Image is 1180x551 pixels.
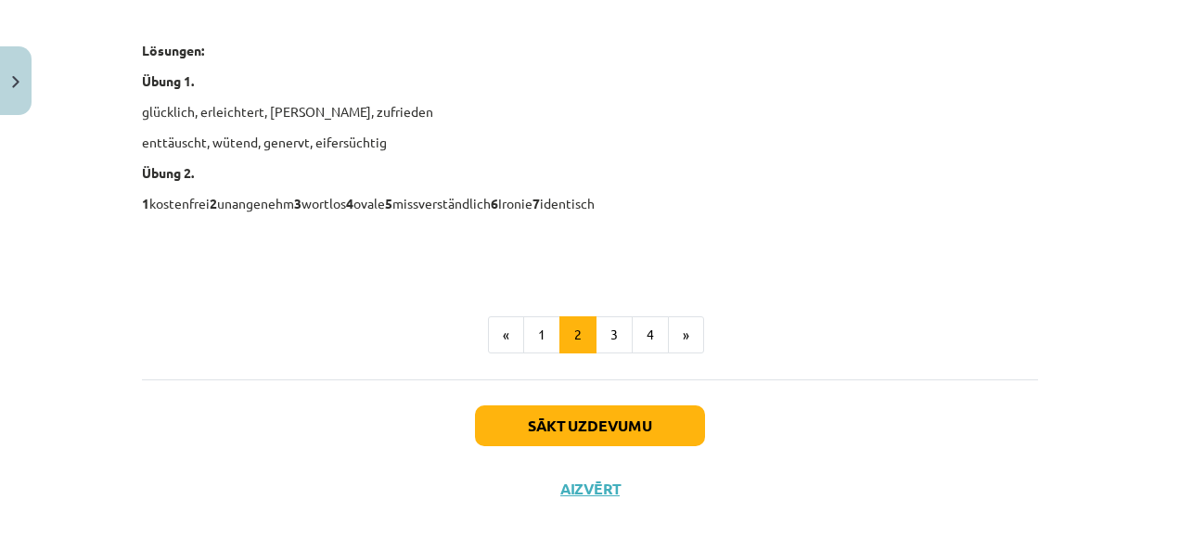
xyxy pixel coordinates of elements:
[142,194,1038,213] p: kostenfrei unangenehm wortlos ovale missverständlich Ironie identisch
[632,316,669,353] button: 4
[523,316,560,353] button: 1
[385,195,392,211] strong: 5
[142,72,194,89] strong: Übung 1.
[142,42,204,58] strong: Lösungen:
[142,133,1038,152] p: enttäuscht, wütend, genervt, eifersüchtig
[559,316,596,353] button: 2
[346,195,353,211] strong: 4
[668,316,704,353] button: »
[12,76,19,88] img: icon-close-lesson-0947bae3869378f0d4975bcd49f059093ad1ed9edebbc8119c70593378902aed.svg
[555,480,625,498] button: Aizvērt
[488,316,524,353] button: «
[142,102,1038,122] p: glücklich, erleichtert, [PERSON_NAME], zufrieden
[142,164,194,181] strong: Übung 2.
[596,316,633,353] button: 3
[142,316,1038,353] nav: Page navigation example
[532,195,540,211] strong: 7
[475,405,705,446] button: Sākt uzdevumu
[294,195,301,211] strong: 3
[142,195,149,211] strong: 1
[491,195,498,211] strong: 6
[210,195,217,211] strong: 2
